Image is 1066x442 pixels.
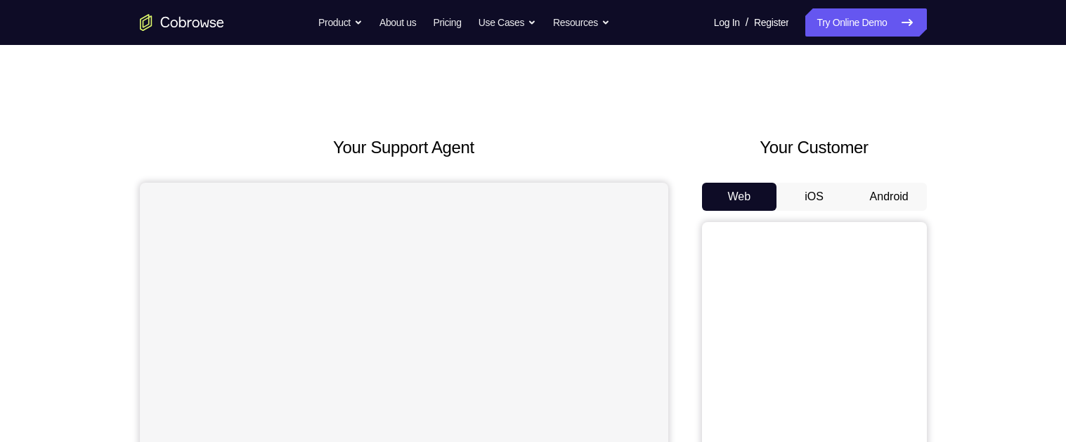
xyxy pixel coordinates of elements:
button: iOS [776,183,852,211]
button: Product [318,8,363,37]
button: Android [852,183,927,211]
a: Go to the home page [140,14,224,31]
a: Log In [714,8,740,37]
button: Web [702,183,777,211]
a: About us [379,8,416,37]
h2: Your Customer [702,135,927,160]
h2: Your Support Agent [140,135,668,160]
button: Use Cases [479,8,536,37]
a: Pricing [433,8,461,37]
a: Try Online Demo [805,8,926,37]
button: Resources [553,8,610,37]
span: / [746,14,748,31]
a: Register [754,8,788,37]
